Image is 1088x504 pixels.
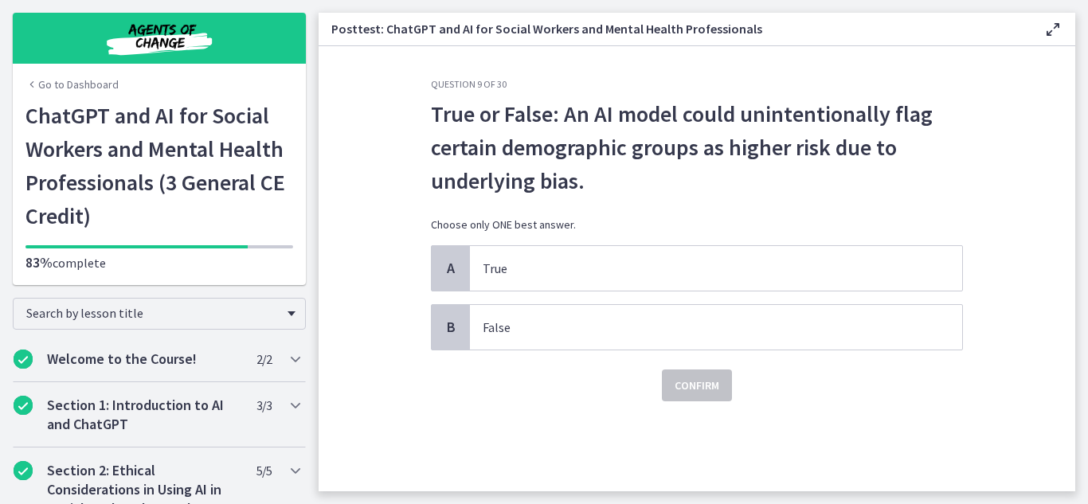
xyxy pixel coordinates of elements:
[25,253,53,272] span: 83%
[431,97,963,197] p: True or False: An AI model could unintentionally flag certain demographic groups as higher risk d...
[441,259,460,278] span: A
[483,318,918,337] p: False
[483,259,918,278] p: True
[25,76,119,92] a: Go to Dashboard
[14,461,33,480] i: Completed
[14,396,33,415] i: Completed
[675,376,719,395] span: Confirm
[431,78,963,91] h3: Question 9 of 30
[662,369,732,401] button: Confirm
[331,19,1018,38] h3: Posttest: ChatGPT and AI for Social Workers and Mental Health Professionals
[64,19,255,57] img: Agents of Change
[13,298,306,330] div: Search by lesson title
[441,318,460,337] span: B
[25,253,293,272] p: complete
[256,461,272,480] span: 5 / 5
[26,305,280,321] span: Search by lesson title
[47,396,241,434] h2: Section 1: Introduction to AI and ChatGPT
[256,350,272,369] span: 2 / 2
[256,396,272,415] span: 3 / 3
[25,99,293,232] h1: ChatGPT and AI for Social Workers and Mental Health Professionals (3 General CE Credit)
[431,217,963,232] p: Choose only ONE best answer.
[47,350,241,369] h2: Welcome to the Course!
[14,350,33,369] i: Completed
